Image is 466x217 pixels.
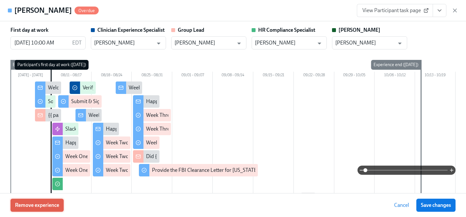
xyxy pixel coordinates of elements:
[334,72,375,80] div: 09/29 – 10/05
[71,98,303,105] div: Submit & Sign The [US_STATE] Disclosure Form (Time Sensitive!) and the [US_STATE] Background Check
[146,153,270,160] div: Did {{ participant.fullName }} Schedule A Meet & Greet?
[146,98,222,105] div: Happy Final Week of Onboarding!
[234,38,244,48] button: Open
[75,8,99,13] span: Overdue
[172,72,213,80] div: 09/01 – 09/07
[129,84,196,91] div: Week Two Onboarding Recap!
[362,7,427,14] span: View Participant task page
[48,112,157,119] div: {{ participant.fullName }} has started onboarding
[300,193,316,204] button: 1
[14,6,72,15] h4: [PERSON_NAME]
[433,4,446,17] button: View task page
[146,112,323,119] div: Week Three: Cultural Competence & Special Populations (~3 hours to complete)
[15,202,59,208] span: Remove experience
[415,72,456,80] div: 10/13 – 10/19
[51,72,92,80] div: 08/11 – 08/17
[146,139,282,146] div: Week Three: Final Onboarding Tasks (~1.5 hours to complete)
[421,202,451,208] span: Save changes
[339,27,380,33] strong: [PERSON_NAME]
[253,72,294,80] div: 09/15 – 09/21
[258,27,315,33] strong: HR Compliance Specialist
[48,98,84,105] div: Software Set-Up
[10,72,51,80] div: [DATE] – [DATE]
[132,72,172,80] div: 08/25 – 08/31
[394,202,409,208] span: Cancel
[48,84,133,91] div: Welcome To The Charlie Health Team!
[146,125,316,133] div: Week Three: Ethics, Conduct, & Legal Responsibilities (~5 hours to complete)
[213,72,253,80] div: 09/08 – 09/14
[395,38,405,48] button: Open
[371,60,421,70] div: Experience end ([DATE])
[178,27,204,33] strong: Group Lead
[65,139,102,146] div: Happy First Day!
[72,39,82,46] p: EDT
[357,4,433,17] a: View Participant task page
[294,72,334,80] div: 09/22 – 09/28
[106,139,233,146] div: Week Two: Get To Know Your Role (~4 hours to complete)
[106,125,146,133] div: Happy Week Two!
[314,38,325,48] button: Open
[65,153,217,160] div: Week One: Welcome To Charlie Health Tasks! (~3 hours to complete)
[374,72,415,80] div: 10/06 – 10/12
[106,153,223,160] div: Week Two: Core Processes (~1.25 hours to complete)
[89,112,156,119] div: Week One Onboarding Recap!
[154,38,164,48] button: Open
[15,60,89,70] div: Participant's first day at work ([DATE])
[10,199,64,212] button: Remove experience
[92,72,132,80] div: 08/18 – 08/24
[390,199,414,212] button: Cancel
[97,27,165,33] strong: Clinician Experience Specialist
[65,125,92,133] div: Slack Invites
[416,199,456,212] button: Save changes
[10,27,48,34] label: First day at work
[83,84,176,91] div: Verify Elation for {{ participant.fullName }}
